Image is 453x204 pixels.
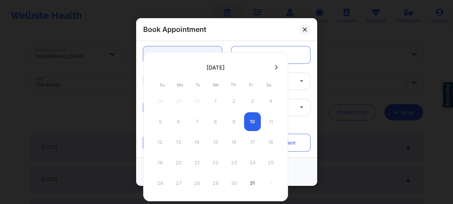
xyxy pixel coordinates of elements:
[149,73,293,90] div: Video-Call with Therapist (30 minutes)
[244,174,261,193] div: Fri Oct 31 2025
[249,82,253,87] abbr: Friday
[143,25,206,34] h2: Book Appointment
[266,82,271,87] abbr: Saturday
[207,64,225,71] div: [DATE]
[195,82,200,87] abbr: Tuesday
[177,82,183,87] abbr: Monday
[231,82,236,87] abbr: Thursday
[138,123,315,130] div: Patient information:
[160,82,165,87] abbr: Sunday
[231,134,310,151] a: Not Registered Patient
[143,46,222,64] a: Single
[213,82,219,87] abbr: Wednesday
[231,46,310,64] a: Recurring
